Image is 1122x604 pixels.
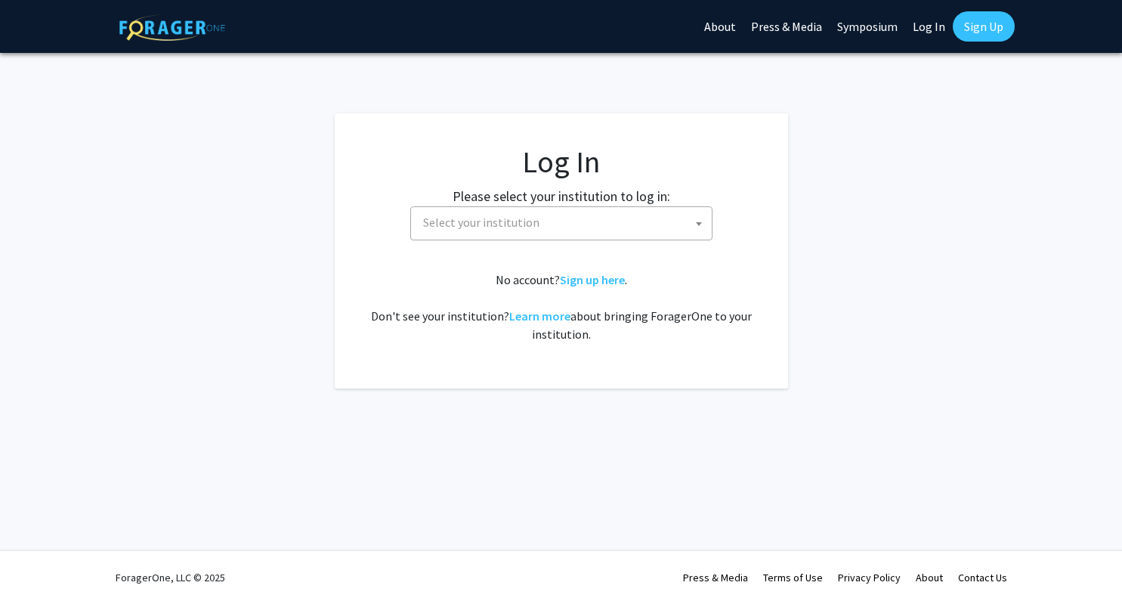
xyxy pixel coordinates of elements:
[365,144,758,180] h1: Log In
[683,571,748,584] a: Press & Media
[417,207,712,238] span: Select your institution
[509,308,570,324] a: Learn more about bringing ForagerOne to your institution
[365,271,758,343] div: No account? . Don't see your institution? about bringing ForagerOne to your institution.
[1058,536,1111,593] iframe: Chat
[560,272,625,287] a: Sign up here
[423,215,539,230] span: Select your institution
[763,571,823,584] a: Terms of Use
[116,551,225,604] div: ForagerOne, LLC © 2025
[453,186,670,206] label: Please select your institution to log in:
[958,571,1007,584] a: Contact Us
[953,11,1015,42] a: Sign Up
[410,206,712,240] span: Select your institution
[838,571,901,584] a: Privacy Policy
[916,571,943,584] a: About
[119,14,225,41] img: ForagerOne Logo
